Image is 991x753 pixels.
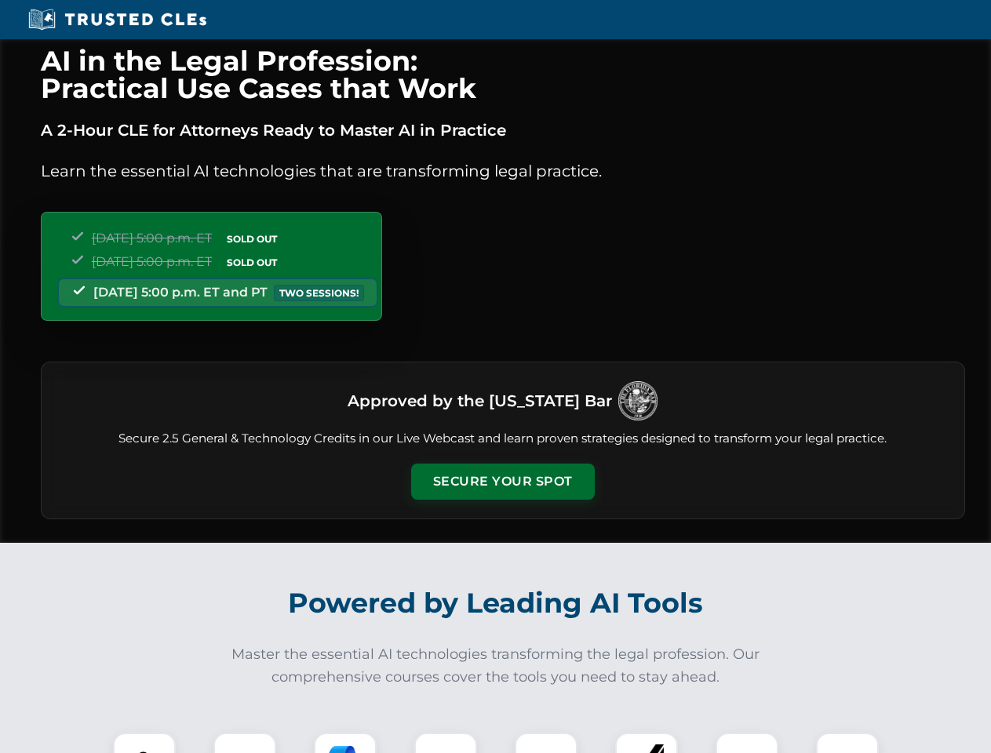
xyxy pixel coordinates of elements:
h2: Powered by Leading AI Tools [61,576,931,631]
span: SOLD OUT [221,254,282,271]
button: Secure Your Spot [411,464,595,500]
p: Secure 2.5 General & Technology Credits in our Live Webcast and learn proven strategies designed ... [60,430,945,448]
img: Trusted CLEs [24,8,211,31]
span: [DATE] 5:00 p.m. ET [92,254,212,269]
p: A 2-Hour CLE for Attorneys Ready to Master AI in Practice [41,118,965,143]
span: [DATE] 5:00 p.m. ET [92,231,212,246]
img: Logo [618,381,658,420]
h1: AI in the Legal Profession: Practical Use Cases that Work [41,47,965,102]
span: SOLD OUT [221,231,282,247]
p: Master the essential AI technologies transforming the legal profession. Our comprehensive courses... [221,643,771,689]
p: Learn the essential AI technologies that are transforming legal practice. [41,158,965,184]
h3: Approved by the [US_STATE] Bar [348,387,612,415]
